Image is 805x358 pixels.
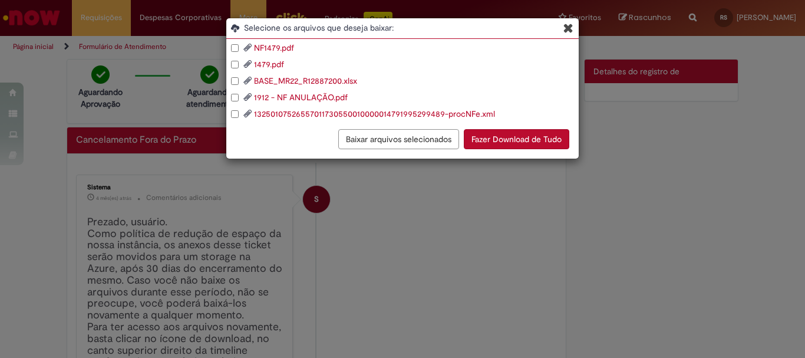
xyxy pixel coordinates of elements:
a: 1479.pdf [254,59,284,70]
a: NF1479.pdf [254,42,294,53]
a: 1912 - NF ANULAÇÃO.pdf [254,92,348,103]
button: Fazer Download de Tudo [464,129,569,149]
a: 13250107526557011730550010000014791995299489-procNFe.xml [254,109,495,119]
span: Selecione os arquivos que deseja baixar: [244,22,579,34]
a: BASE_MR22_R12887200.xlsx [254,75,357,86]
button: Baixar arquivos selecionados [338,129,459,149]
